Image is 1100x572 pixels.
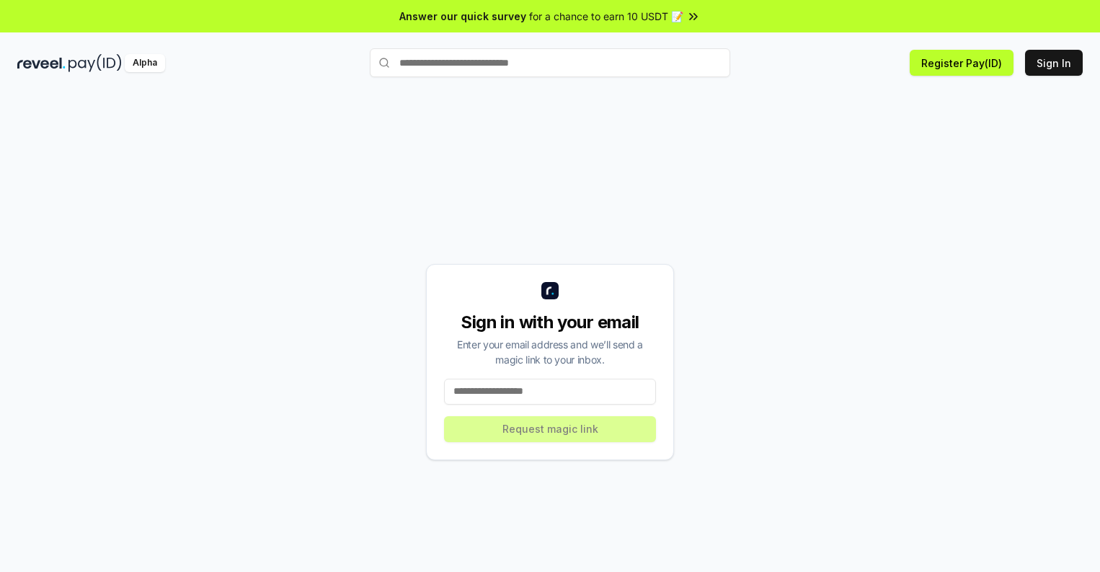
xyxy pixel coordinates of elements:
img: logo_small [541,282,559,299]
button: Register Pay(ID) [910,50,1013,76]
img: pay_id [68,54,122,72]
img: reveel_dark [17,54,66,72]
span: Answer our quick survey [399,9,526,24]
button: Sign In [1025,50,1083,76]
div: Alpha [125,54,165,72]
div: Sign in with your email [444,311,656,334]
div: Enter your email address and we’ll send a magic link to your inbox. [444,337,656,367]
span: for a chance to earn 10 USDT 📝 [529,9,683,24]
